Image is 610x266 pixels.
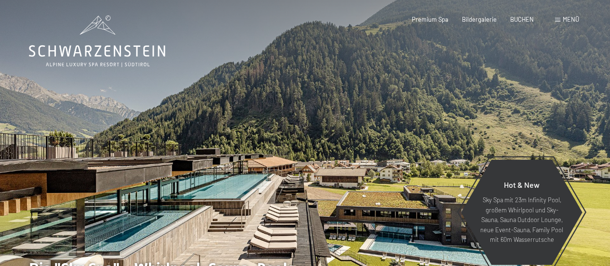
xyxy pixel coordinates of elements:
[504,180,540,189] span: Hot & New
[412,15,448,23] a: Premium Spa
[480,195,564,244] p: Sky Spa mit 23m Infinity Pool, großem Whirlpool und Sky-Sauna, Sauna Outdoor Lounge, neue Event-S...
[461,159,583,266] a: Hot & New Sky Spa mit 23m Infinity Pool, großem Whirlpool und Sky-Sauna, Sauna Outdoor Lounge, ne...
[563,15,579,23] span: Menü
[510,15,534,23] a: BUCHEN
[462,15,497,23] a: Bildergalerie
